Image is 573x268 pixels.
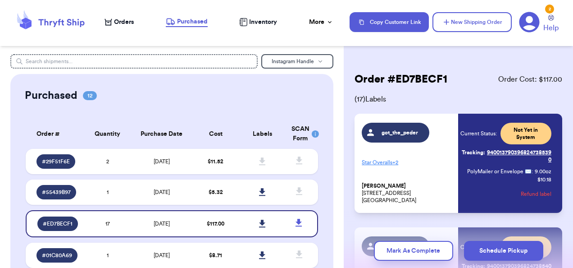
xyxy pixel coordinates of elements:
[209,189,223,195] span: $ 5.32
[362,182,453,204] p: [STREET_ADDRESS] [GEOGRAPHIC_DATA]
[43,220,73,227] span: # ED7BECF1
[166,17,208,27] a: Purchased
[84,119,131,149] th: Quantity
[545,5,554,14] div: 2
[154,253,170,258] span: [DATE]
[42,158,70,165] span: # 29F51F6E
[107,189,109,195] span: 1
[42,189,71,196] span: # 55439B97
[177,17,208,26] span: Purchased
[106,159,109,164] span: 2
[362,183,406,189] span: [PERSON_NAME]
[460,130,497,137] span: Current Status:
[83,91,97,100] span: 12
[498,74,562,85] span: Order Cost: $ 117.00
[506,126,546,141] span: Not Yet in System
[535,168,551,175] span: 9.00 oz
[239,119,286,149] th: Labels
[25,88,77,103] h2: Purchased
[239,18,277,27] a: Inventory
[131,119,192,149] th: Purchase Date
[208,159,223,164] span: $ 11.52
[378,129,421,136] span: got_the_peder
[154,159,170,164] span: [DATE]
[460,145,551,167] a: Tracking:9400137903968247385390
[521,184,551,204] button: Refund label
[107,253,109,258] span: 1
[105,18,134,27] a: Orders
[26,119,84,149] th: Order #
[154,221,170,226] span: [DATE]
[10,54,258,69] input: Search shipments...
[272,59,314,64] span: Instagram Handle
[291,125,307,143] div: SCAN Form
[42,252,72,259] span: # 01C80A69
[355,72,447,87] h2: Order # ED7BECF1
[464,241,543,261] button: Schedule Pickup
[467,169,532,174] span: PolyMailer or Envelope ✉️
[207,221,224,226] span: $ 117.00
[543,15,559,33] a: Help
[543,23,559,33] span: Help
[249,18,277,27] span: Inventory
[350,12,429,32] button: Copy Customer Link
[374,241,453,261] button: Mark As Complete
[362,155,453,170] p: Star Overalls
[392,160,398,165] span: + 2
[209,253,222,258] span: $ 8.71
[114,18,134,27] span: Orders
[432,12,512,32] button: New Shipping Order
[519,12,540,32] a: 2
[105,221,110,226] span: 17
[462,149,485,156] span: Tracking:
[261,54,333,69] button: Instagram Handle
[537,176,551,183] p: $ 10.18
[154,189,170,195] span: [DATE]
[532,168,533,175] span: :
[309,18,333,27] div: More
[192,119,239,149] th: Cost
[355,94,562,105] span: ( 17 ) Labels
